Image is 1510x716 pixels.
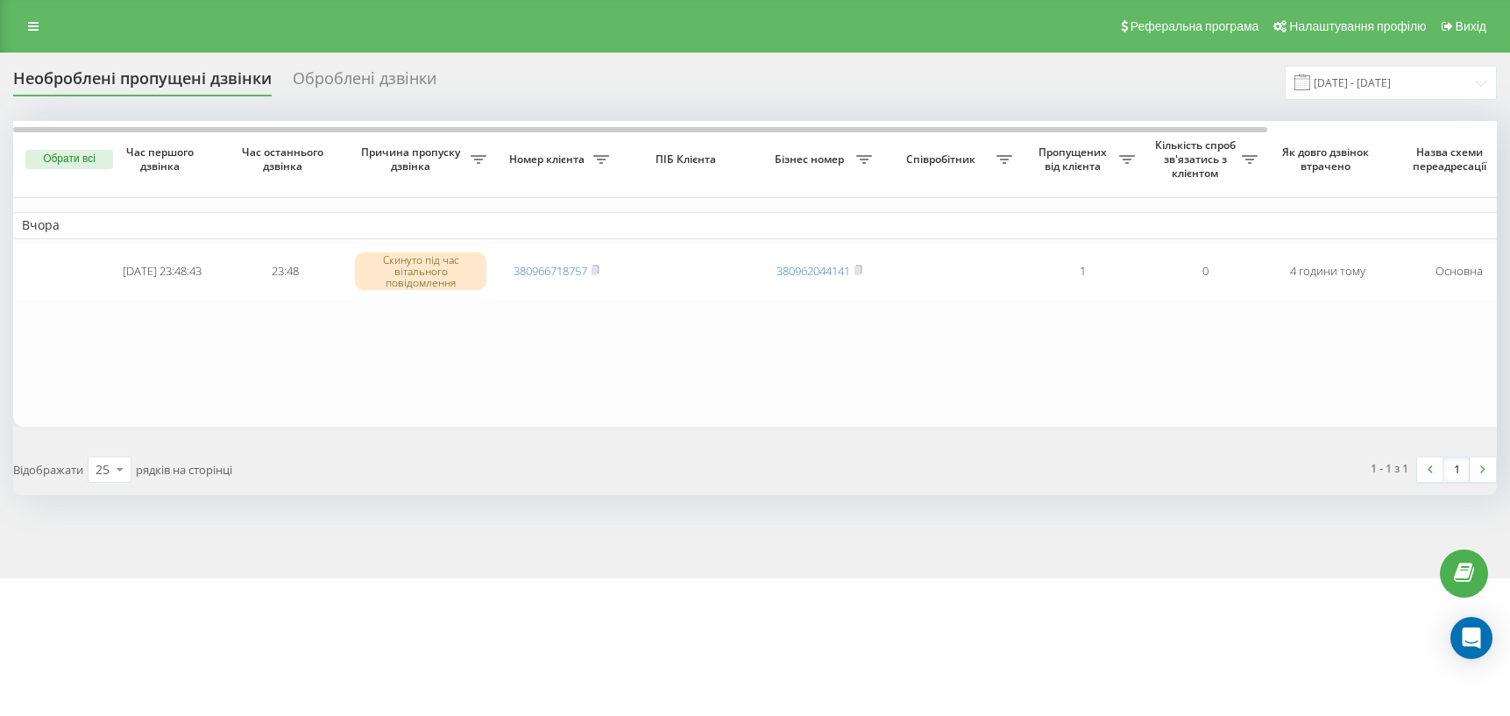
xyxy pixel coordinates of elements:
[1289,19,1426,33] span: Налаштування профілю
[1131,19,1259,33] span: Реферальна програма
[25,150,113,169] button: Обрати всі
[1266,243,1389,301] td: 4 години тому
[1398,145,1505,173] span: Назва схеми переадресації
[890,152,996,167] span: Співробітник
[355,252,486,291] div: Скинуто під час вітального повідомлення
[776,263,850,279] a: 380962044141
[1443,457,1470,482] a: 1
[514,263,587,279] a: 380966718757
[13,462,83,478] span: Відображати
[96,461,110,479] div: 25
[237,145,332,173] span: Час останнього дзвінка
[1450,617,1492,659] div: Open Intercom Messenger
[101,243,223,301] td: [DATE] 23:48:43
[1030,145,1119,173] span: Пропущених від клієнта
[1371,459,1408,477] div: 1 - 1 з 1
[1280,145,1375,173] span: Як довго дзвінок втрачено
[504,152,593,167] span: Номер клієнта
[136,462,232,478] span: рядків на сторінці
[355,145,471,173] span: Причина пропуску дзвінка
[1152,138,1242,180] span: Кількість спроб зв'язатись з клієнтом
[767,152,856,167] span: Бізнес номер
[13,69,272,96] div: Необроблені пропущені дзвінки
[1144,243,1266,301] td: 0
[223,243,346,301] td: 23:48
[115,145,209,173] span: Час першого дзвінка
[1021,243,1144,301] td: 1
[293,69,436,96] div: Оброблені дзвінки
[1456,19,1486,33] span: Вихід
[633,152,743,167] span: ПІБ Клієнта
